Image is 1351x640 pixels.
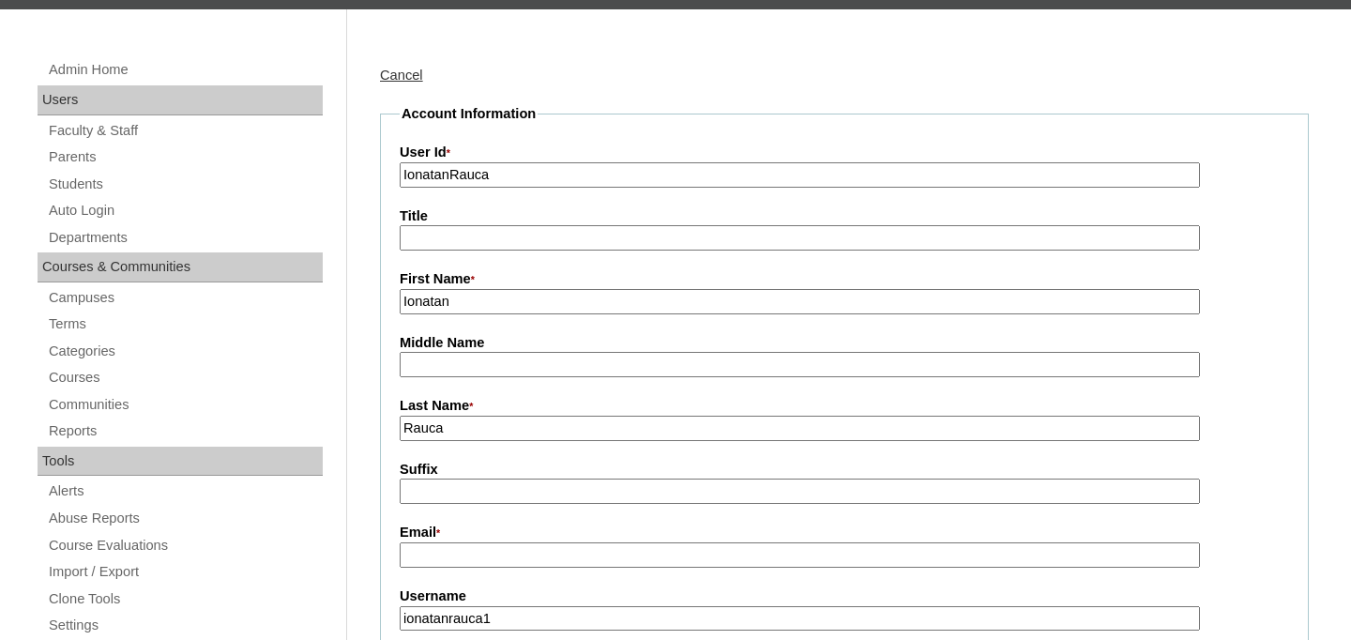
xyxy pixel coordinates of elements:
[47,534,323,557] a: Course Evaluations
[380,68,423,83] a: Cancel
[47,173,323,196] a: Students
[47,614,323,637] a: Settings
[47,587,323,611] a: Clone Tools
[47,312,323,336] a: Terms
[47,340,323,363] a: Categories
[47,286,323,310] a: Campuses
[400,460,1289,480] label: Suffix
[47,199,323,222] a: Auto Login
[47,480,323,503] a: Alerts
[400,333,1289,353] label: Middle Name
[400,206,1289,226] label: Title
[400,269,1289,290] label: First Name
[400,523,1289,543] label: Email
[38,252,323,282] div: Courses & Communities
[47,419,323,443] a: Reports
[47,366,323,389] a: Courses
[47,393,323,417] a: Communities
[38,447,323,477] div: Tools
[400,104,538,124] legend: Account Information
[47,145,323,169] a: Parents
[47,560,323,584] a: Import / Export
[47,507,323,530] a: Abuse Reports
[400,143,1289,163] label: User Id
[47,58,323,82] a: Admin Home
[400,587,1289,606] label: Username
[38,85,323,115] div: Users
[47,226,323,250] a: Departments
[47,119,323,143] a: Faculty & Staff
[400,396,1289,417] label: Last Name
